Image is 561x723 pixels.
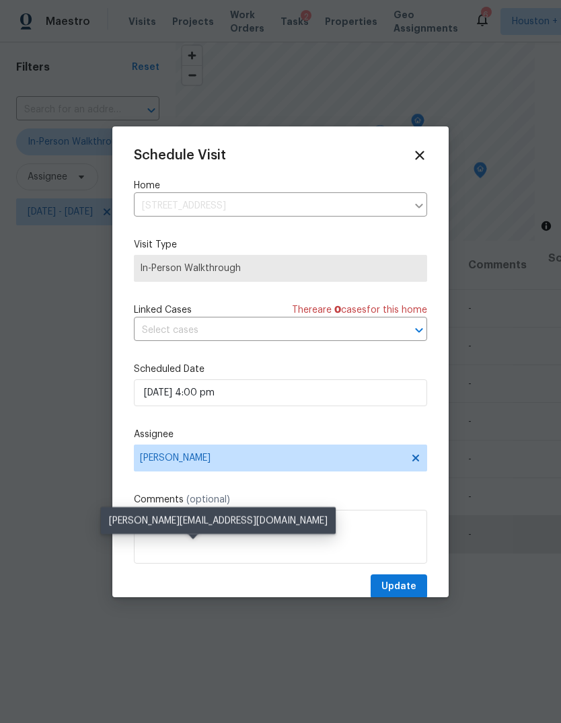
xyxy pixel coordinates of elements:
input: M/D/YYYY [134,379,427,406]
span: [PERSON_NAME] [140,453,404,463]
span: Schedule Visit [134,149,226,162]
input: Enter in an address [134,196,407,217]
span: 0 [334,305,341,315]
label: Scheduled Date [134,363,427,376]
span: (optional) [186,495,230,504]
label: Comments [134,493,427,506]
button: Open [410,321,428,340]
span: In-Person Walkthrough [140,262,421,275]
label: Visit Type [134,238,427,252]
button: Update [371,574,427,599]
span: There are case s for this home [292,303,427,317]
label: Home [134,179,427,192]
label: Assignee [134,428,427,441]
input: Select cases [134,320,389,341]
span: Close [412,148,427,163]
span: Linked Cases [134,303,192,317]
div: [PERSON_NAME][EMAIL_ADDRESS][DOMAIN_NAME] [101,507,336,534]
span: Update [381,578,416,595]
